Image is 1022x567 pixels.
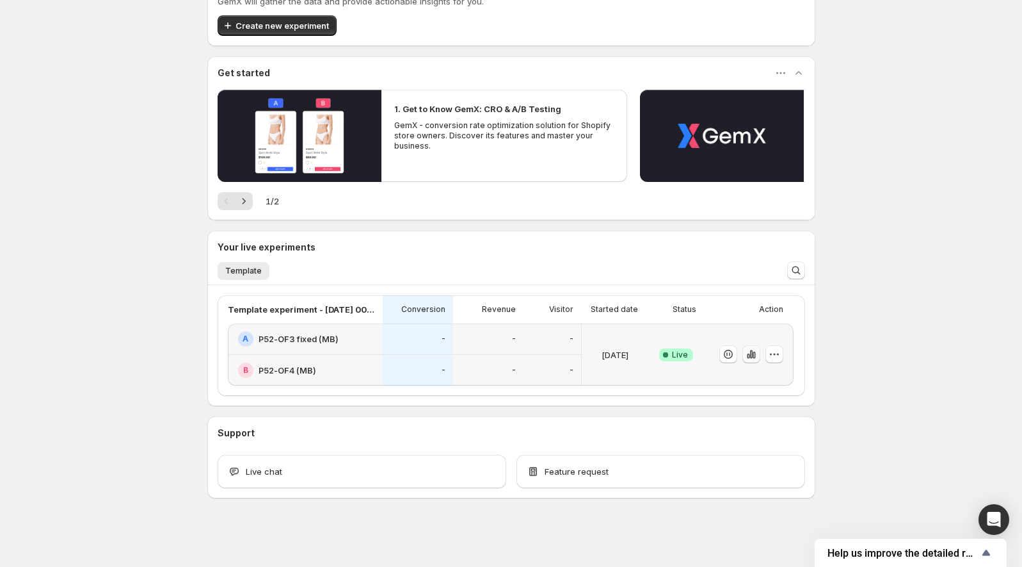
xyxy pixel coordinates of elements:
[673,304,696,315] p: Status
[394,120,614,151] p: GemX - conversion rate optimization solution for Shopify store owners. Discover its features and ...
[218,427,255,440] h3: Support
[442,365,445,375] p: -
[482,304,516,315] p: Revenue
[218,15,337,36] button: Create new experiment
[640,90,804,182] button: Play video
[827,547,978,559] span: Help us improve the detailed report for A/B campaigns
[235,192,253,210] button: Next
[218,192,253,210] nav: Pagination
[442,334,445,344] p: -
[228,303,375,316] p: Template experiment - [DATE] 00:46:47
[225,266,262,276] span: Template
[243,334,248,344] h2: A
[218,67,270,79] h3: Get started
[545,465,609,478] span: Feature request
[218,90,381,182] button: Play video
[394,103,561,115] h2: 1. Get to Know GemX: CRO & A/B Testing
[259,333,339,345] h2: P52-OF3 fixed (MB)
[243,365,248,375] h2: B
[246,465,282,478] span: Live chat
[512,334,516,344] p: -
[266,195,279,208] span: 1 / 2
[602,349,628,361] p: [DATE]
[759,304,783,315] p: Action
[787,261,805,279] button: Search and filter results
[236,19,329,32] span: Create new experiment
[401,304,445,315] p: Conversion
[259,364,316,377] h2: P52-OF4 (MB)
[978,504,1009,535] div: Open Intercom Messenger
[591,304,638,315] p: Started date
[570,334,573,344] p: -
[672,350,688,360] span: Live
[512,365,516,375] p: -
[549,304,573,315] p: Visitor
[570,365,573,375] p: -
[827,545,994,561] button: Show survey - Help us improve the detailed report for A/B campaigns
[218,241,315,254] h3: Your live experiments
